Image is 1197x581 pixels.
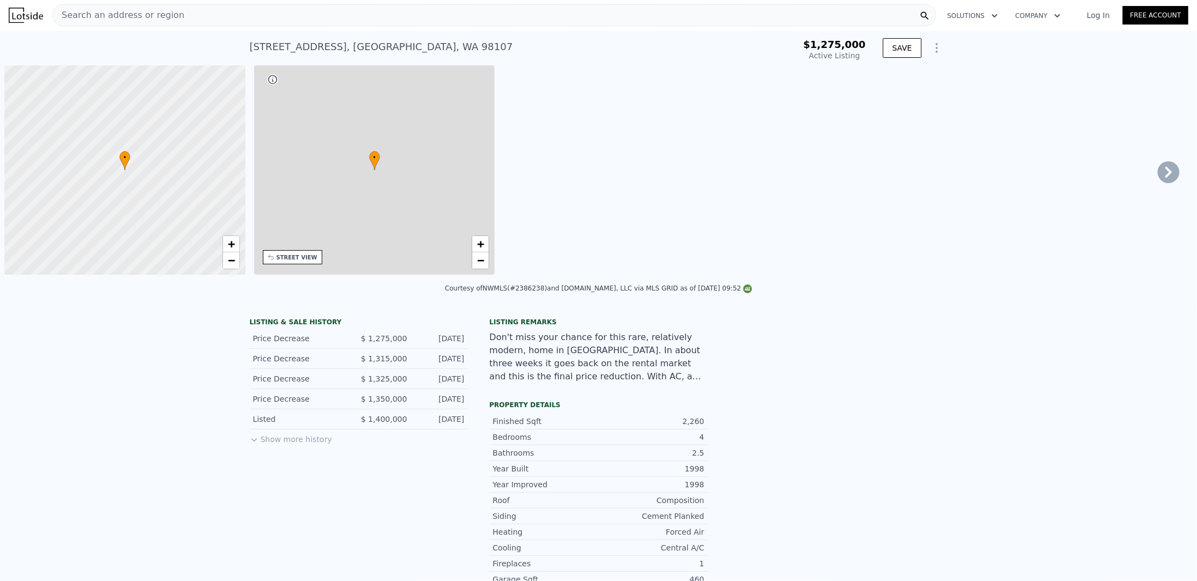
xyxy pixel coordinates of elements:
div: Price Decrease [253,333,350,344]
span: + [227,237,234,251]
div: [DATE] [416,353,465,364]
img: NWMLS Logo [743,285,752,293]
div: 1998 [599,479,705,490]
div: Price Decrease [253,353,350,364]
div: Courtesy of NWMLS (#2386238) and [DOMAIN_NAME], LLC via MLS GRID as of [DATE] 09:52 [445,285,752,292]
div: Price Decrease [253,373,350,384]
a: Zoom in [472,236,489,252]
div: 2.5 [599,447,705,458]
span: − [227,253,234,267]
div: 1 [599,558,705,569]
span: $ 1,350,000 [361,395,407,403]
div: LISTING & SALE HISTORY [250,318,468,329]
div: Price Decrease [253,394,350,404]
div: Listed [253,414,350,425]
span: Active Listing [809,51,860,60]
span: $ 1,325,000 [361,374,407,383]
div: Property details [490,401,708,409]
span: Search an address or region [53,9,184,22]
div: STREET VIEW [276,253,317,262]
img: Lotside [9,8,43,23]
div: Don't miss your chance for this rare, relatively modern, home in [GEOGRAPHIC_DATA]. In about thre... [490,331,708,383]
span: $ 1,400,000 [361,415,407,423]
div: Roof [493,495,599,506]
div: 4 [599,432,705,443]
button: Company [1007,6,1069,26]
div: Central A/C [599,542,705,553]
div: [DATE] [416,394,465,404]
span: $ 1,315,000 [361,354,407,363]
a: Log In [1074,10,1123,21]
div: [DATE] [416,414,465,425]
div: Bathrooms [493,447,599,458]
span: • [119,153,130,162]
button: Solutions [939,6,1007,26]
div: Cooling [493,542,599,553]
span: − [477,253,484,267]
div: Listing remarks [490,318,708,326]
span: • [369,153,380,162]
div: Year Built [493,463,599,474]
span: $1,275,000 [803,39,865,50]
button: Show Options [926,37,948,59]
div: Forced Air [599,526,705,537]
div: Bedrooms [493,432,599,443]
button: Show more history [250,429,332,445]
div: [DATE] [416,373,465,384]
div: Siding [493,511,599,522]
div: • [119,151,130,170]
span: $ 1,275,000 [361,334,407,343]
a: Free Account [1123,6,1188,25]
a: Zoom out [223,252,239,269]
div: Cement Planked [599,511,705,522]
div: 1998 [599,463,705,474]
div: Heating [493,526,599,537]
div: Year Improved [493,479,599,490]
span: + [477,237,484,251]
div: 2,260 [599,416,705,427]
div: Finished Sqft [493,416,599,427]
div: Composition [599,495,705,506]
div: Fireplaces [493,558,599,569]
a: Zoom out [472,252,489,269]
div: [STREET_ADDRESS] , [GEOGRAPHIC_DATA] , WA 98107 [250,39,513,55]
div: • [369,151,380,170]
button: SAVE [883,38,921,58]
div: [DATE] [416,333,465,344]
a: Zoom in [223,236,239,252]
